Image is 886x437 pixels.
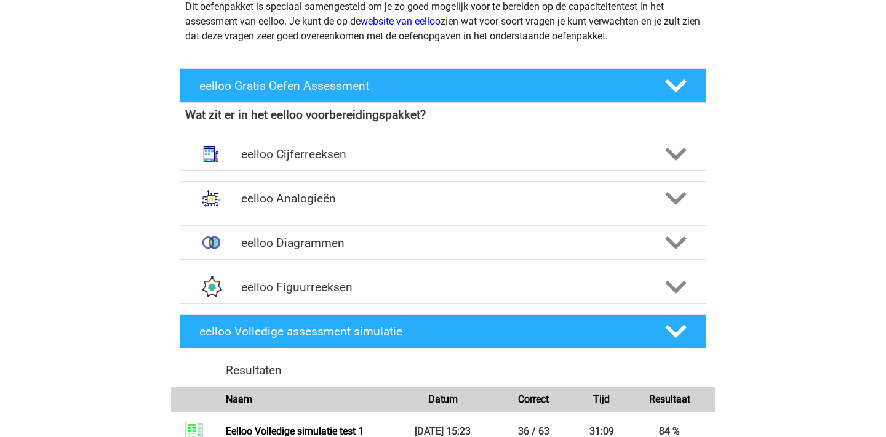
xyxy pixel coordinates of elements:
[185,108,701,122] h4: Wat zit er in het eelloo voorbereidingspakket?
[226,363,706,377] h4: Resultaten
[195,182,227,214] img: analogieen
[199,324,645,339] h4: eelloo Volledige assessment simulatie
[489,392,579,407] div: Correct
[241,191,644,206] h4: eelloo Analogieën
[199,79,645,93] h4: eelloo Gratis Oefen Assessment
[175,314,711,348] a: eelloo Volledige assessment simulatie
[217,392,398,407] div: Naam
[241,236,644,250] h4: eelloo Diagrammen
[625,392,715,407] div: Resultaat
[579,392,625,407] div: Tijd
[195,227,227,259] img: venn diagrammen
[175,270,711,304] a: figuurreeksen eelloo Figuurreeksen
[397,392,488,407] div: Datum
[175,225,711,260] a: venn diagrammen eelloo Diagrammen
[195,271,227,303] img: figuurreeksen
[175,68,711,103] a: eelloo Gratis Oefen Assessment
[241,147,644,161] h4: eelloo Cijferreeksen
[175,181,711,215] a: analogieen eelloo Analogieën
[175,137,711,171] a: cijferreeksen eelloo Cijferreeksen
[361,15,441,27] a: website van eelloo
[226,425,364,437] a: Eelloo Volledige simulatie test 1
[241,280,644,294] h4: eelloo Figuurreeksen
[195,138,227,170] img: cijferreeksen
